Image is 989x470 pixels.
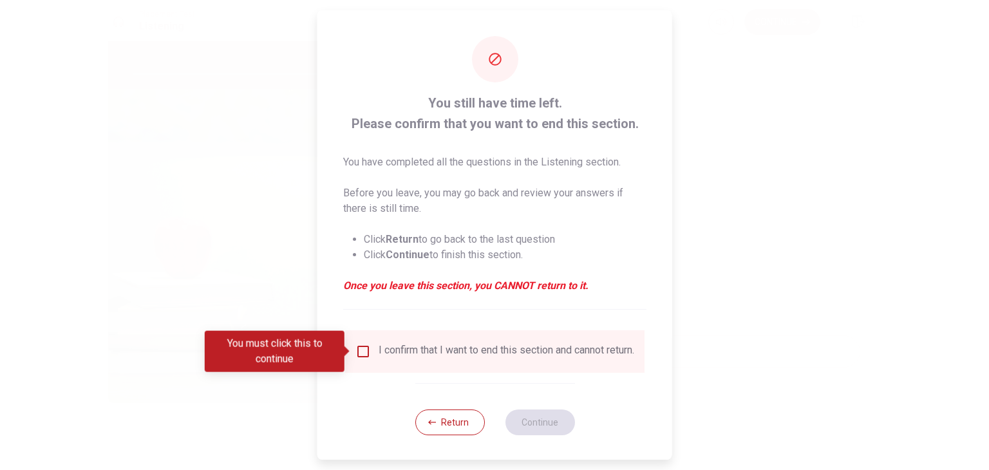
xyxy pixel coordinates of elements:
[343,155,646,170] p: You have completed all the questions in the Listening section.
[343,185,646,216] p: Before you leave, you may go back and review your answers if there is still time.
[415,409,484,435] button: Return
[386,233,419,245] strong: Return
[355,344,371,359] span: You must click this to continue
[379,344,634,359] div: I confirm that I want to end this section and cannot return.
[205,331,344,372] div: You must click this to continue
[364,232,646,247] li: Click to go back to the last question
[505,409,574,435] button: Continue
[386,249,429,261] strong: Continue
[364,247,646,263] li: Click to finish this section.
[343,278,646,294] em: Once you leave this section, you CANNOT return to it.
[343,93,646,134] span: You still have time left. Please confirm that you want to end this section.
